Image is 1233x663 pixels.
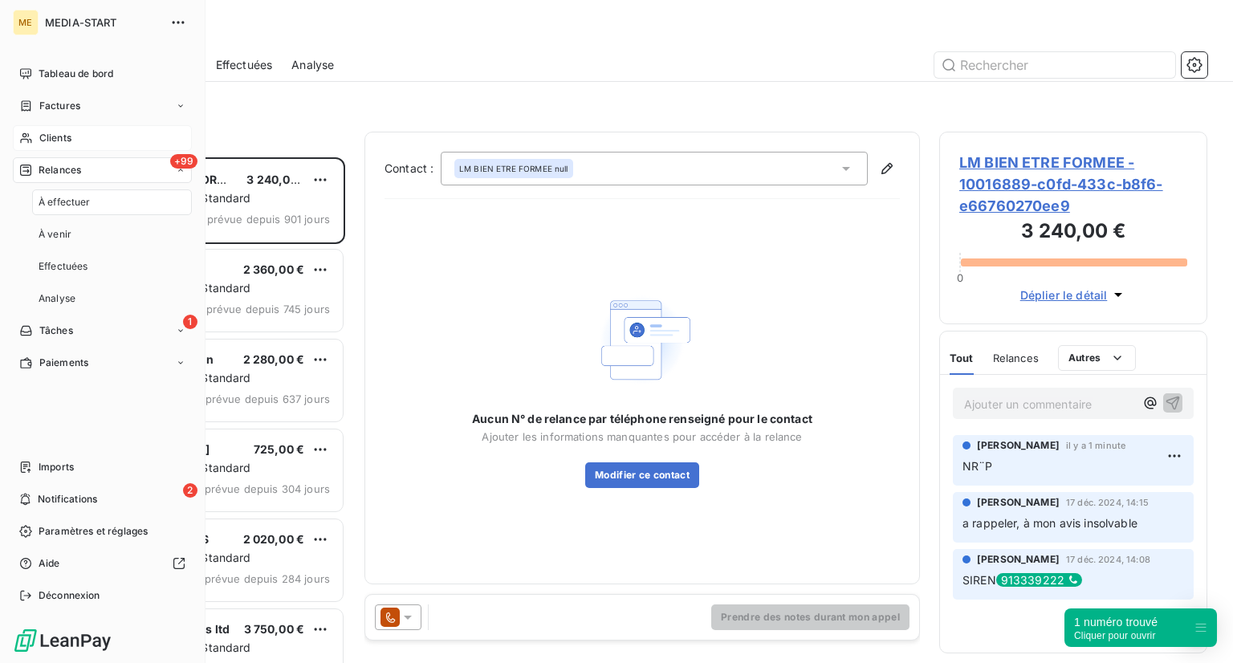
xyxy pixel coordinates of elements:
[977,495,1060,510] span: [PERSON_NAME]
[207,213,330,226] span: prévue depuis 901 jours
[243,262,305,276] span: 2 360,00 €
[962,459,993,473] span: NR¨P
[1066,555,1150,564] span: 17 déc. 2024, 14:08
[459,163,568,174] span: LM BIEN ETRE FORMEE null
[38,492,97,506] span: Notifications
[993,352,1039,364] span: Relances
[39,356,88,370] span: Paiements
[1066,441,1125,450] span: il y a 1 minute
[959,217,1187,249] h3: 3 240,00 €
[39,524,148,539] span: Paramètres et réglages
[957,271,963,284] span: 0
[39,131,71,145] span: Clients
[977,552,1060,567] span: [PERSON_NAME]
[1058,345,1136,371] button: Autres
[996,573,1082,587] div: 913339222
[1015,286,1132,304] button: Déplier le détail
[39,195,91,209] span: À effectuer
[1020,287,1108,303] span: Déplier le détail
[205,572,330,585] span: prévue depuis 284 jours
[962,573,1082,587] span: SIREN
[39,460,74,474] span: Imports
[39,588,100,603] span: Déconnexion
[243,352,305,366] span: 2 280,00 €
[950,352,974,364] span: Tout
[591,288,694,392] img: Empty state
[472,411,812,427] span: Aucun N° de relance par téléphone renseigné pour le contact
[170,154,197,169] span: +99
[39,323,73,338] span: Tâches
[39,99,80,113] span: Factures
[254,442,304,456] span: 725,00 €
[1066,498,1149,507] span: 17 déc. 2024, 14:15
[246,173,308,186] span: 3 240,00 €
[39,227,71,242] span: À venir
[291,57,334,73] span: Analyse
[13,628,112,653] img: Logo LeanPay
[711,604,909,630] button: Prendre des notes durant mon appel
[39,163,81,177] span: Relances
[77,157,345,663] div: grid
[45,16,161,29] span: MEDIA-START
[39,259,88,274] span: Effectuées
[585,462,699,488] button: Modifier ce contact
[183,315,197,329] span: 1
[39,291,75,306] span: Analyse
[243,532,305,546] span: 2 020,00 €
[205,393,330,405] span: prévue depuis 637 jours
[206,303,330,315] span: prévue depuis 745 jours
[934,52,1175,78] input: Rechercher
[962,516,1137,530] span: a rappeler, à mon avis insolvable
[13,551,192,576] a: Aide
[183,483,197,498] span: 2
[385,161,441,177] label: Contact :
[13,10,39,35] div: ME
[39,556,60,571] span: Aide
[39,67,113,81] span: Tableau de bord
[482,430,802,443] span: Ajouter les informations manquantes pour accéder à la relance
[244,622,305,636] span: 3 750,00 €
[216,57,273,73] span: Effectuées
[977,438,1060,453] span: [PERSON_NAME]
[959,152,1187,217] span: LM BIEN ETRE FORMEE - 10016889-c0fd-433c-b8f6-e66760270ee9
[205,482,330,495] span: prévue depuis 304 jours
